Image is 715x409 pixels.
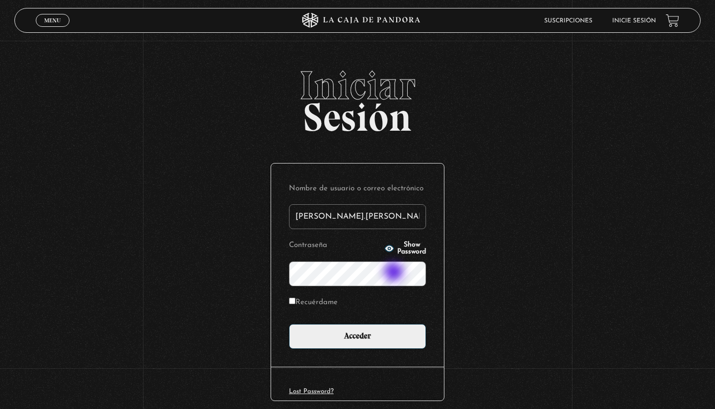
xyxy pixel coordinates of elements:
[397,242,426,255] span: Show Password
[289,181,426,197] label: Nombre de usuario o correo electrónico
[666,14,679,27] a: View your shopping cart
[384,242,426,255] button: Show Password
[289,295,338,311] label: Recuérdame
[289,324,426,349] input: Acceder
[41,26,65,33] span: Cerrar
[544,18,592,24] a: Suscripciones
[44,17,61,23] span: Menu
[14,66,701,129] h2: Sesión
[289,298,295,304] input: Recuérdame
[14,66,701,105] span: Iniciar
[289,388,334,395] a: Lost Password?
[612,18,656,24] a: Inicie sesión
[289,238,381,253] label: Contraseña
